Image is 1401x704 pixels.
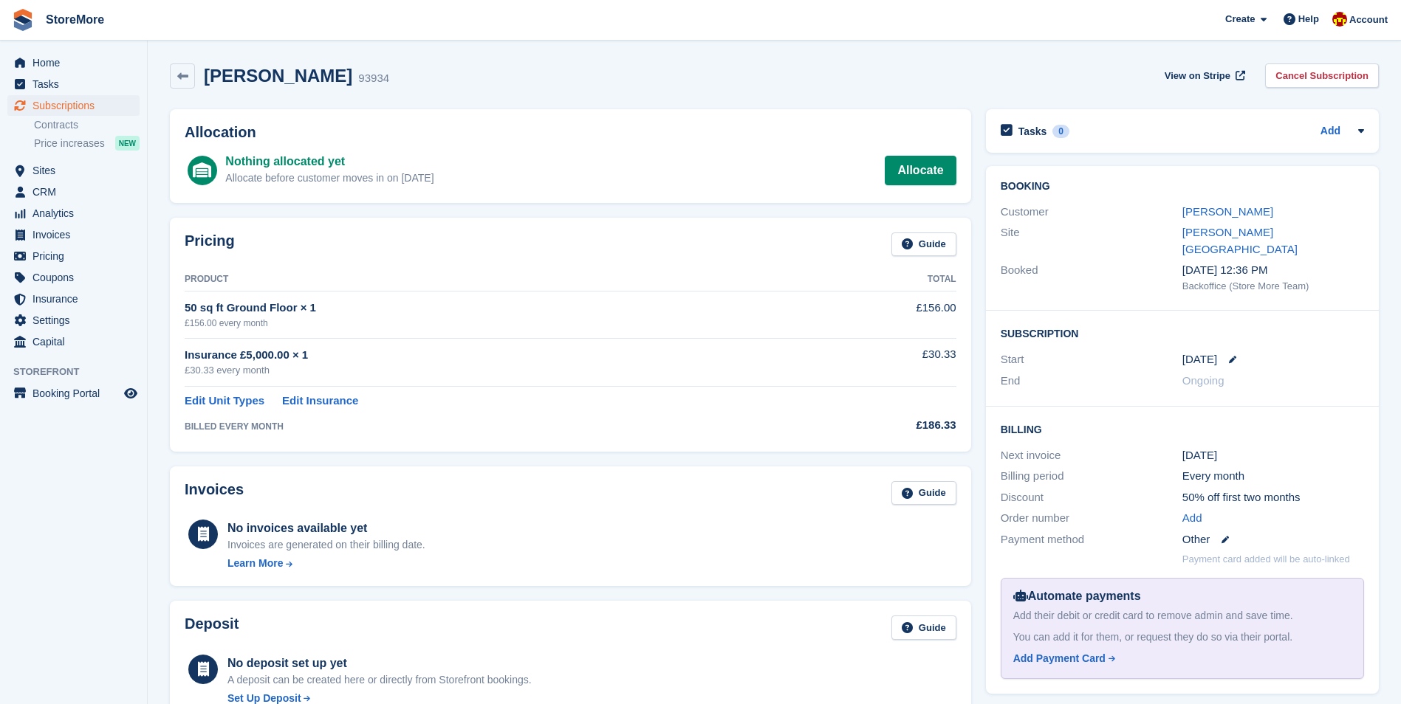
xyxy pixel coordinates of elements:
[32,310,121,331] span: Settings
[32,267,121,288] span: Coupons
[282,393,358,410] a: Edit Insurance
[185,393,264,410] a: Edit Unit Types
[1298,12,1319,27] span: Help
[1332,12,1347,27] img: Store More Team
[7,160,140,181] a: menu
[1349,13,1388,27] span: Account
[32,182,121,202] span: CRM
[227,556,425,571] a: Learn More
[1001,262,1182,293] div: Booked
[32,160,121,181] span: Sites
[122,384,140,402] a: Preview store
[891,232,956,257] a: Guide
[7,331,140,352] a: menu
[7,95,140,116] a: menu
[1018,125,1047,138] h2: Tasks
[1001,325,1364,340] h2: Subscription
[34,118,140,132] a: Contracts
[32,224,121,245] span: Invoices
[1182,531,1364,548] div: Other
[40,7,110,32] a: StoreMore
[1182,510,1202,527] a: Add
[1013,651,1106,666] div: Add Payment Card
[32,95,121,116] span: Subscriptions
[1182,262,1364,279] div: [DATE] 12:36 PM
[1001,468,1182,485] div: Billing period
[227,556,283,571] div: Learn More
[1013,629,1352,645] div: You can add it for them, or request they do so via their portal.
[1052,125,1069,138] div: 0
[1001,351,1182,368] div: Start
[7,182,140,202] a: menu
[358,70,389,87] div: 93934
[225,170,434,186] div: Allocate before customer moves in on [DATE]
[1001,531,1182,548] div: Payment method
[1001,204,1182,221] div: Customer
[1013,587,1352,605] div: Automate payments
[32,289,121,309] span: Insurance
[1182,226,1298,255] a: [PERSON_NAME][GEOGRAPHIC_DATA]
[185,363,812,378] div: £30.33 every month
[1182,447,1364,464] div: [DATE]
[1225,12,1255,27] span: Create
[32,331,121,352] span: Capital
[1182,279,1364,294] div: Backoffice (Store More Team)
[225,153,434,170] div: Nothing allocated yet
[7,289,140,309] a: menu
[227,520,425,537] div: No invoices available yet
[1013,651,1346,666] a: Add Payment Card
[1001,181,1364,193] h2: Booking
[12,9,34,31] img: stora-icon-8386f47178a22dfd0bd8f6a31ec36ba5ce8667c1dd55bd0f319d3a0aa187defe.svg
[32,203,121,224] span: Analytics
[812,291,956,338] td: £156.00
[1001,447,1182,464] div: Next invoice
[7,246,140,266] a: menu
[185,420,812,433] div: BILLED EVERY MONTH
[1013,608,1352,624] div: Add their debit or credit card to remove admin and save time.
[34,137,105,151] span: Price increases
[34,135,140,151] a: Price increases NEW
[185,124,956,141] h2: Allocation
[1182,351,1217,368] time: 2025-08-15 00:00:00 UTC
[1182,468,1364,485] div: Every month
[227,672,532,688] p: A deposit can be created here or directly from Storefront bookings.
[7,310,140,331] a: menu
[7,52,140,73] a: menu
[7,383,140,404] a: menu
[1001,421,1364,436] h2: Billing
[227,655,532,672] div: No deposit set up yet
[115,136,140,151] div: NEW
[812,268,956,291] th: Total
[1320,123,1340,140] a: Add
[185,481,244,505] h2: Invoices
[1182,374,1224,387] span: Ongoing
[7,224,140,245] a: menu
[185,615,239,640] h2: Deposit
[1182,552,1350,567] p: Payment card added will be auto-linked
[1001,373,1182,390] div: End
[32,52,121,73] span: Home
[885,156,956,185] a: Allocate
[204,66,352,86] h2: [PERSON_NAME]
[185,317,812,330] div: £156.00 every month
[1182,489,1364,506] div: 50% off first two months
[185,300,812,317] div: 50 sq ft Ground Floor × 1
[1001,489,1182,506] div: Discount
[185,347,812,364] div: Insurance £5,000.00 × 1
[185,268,812,291] th: Product
[227,537,425,553] div: Invoices are generated on their billing date.
[891,481,956,505] a: Guide
[7,267,140,288] a: menu
[32,246,121,266] span: Pricing
[812,417,956,434] div: £186.33
[32,383,121,404] span: Booking Portal
[7,203,140,224] a: menu
[13,365,147,379] span: Storefront
[1165,69,1230,83] span: View on Stripe
[1001,224,1182,258] div: Site
[185,232,235,257] h2: Pricing
[32,74,121,94] span: Tasks
[891,615,956,640] a: Guide
[1265,63,1379,88] a: Cancel Subscription
[1159,63,1248,88] a: View on Stripe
